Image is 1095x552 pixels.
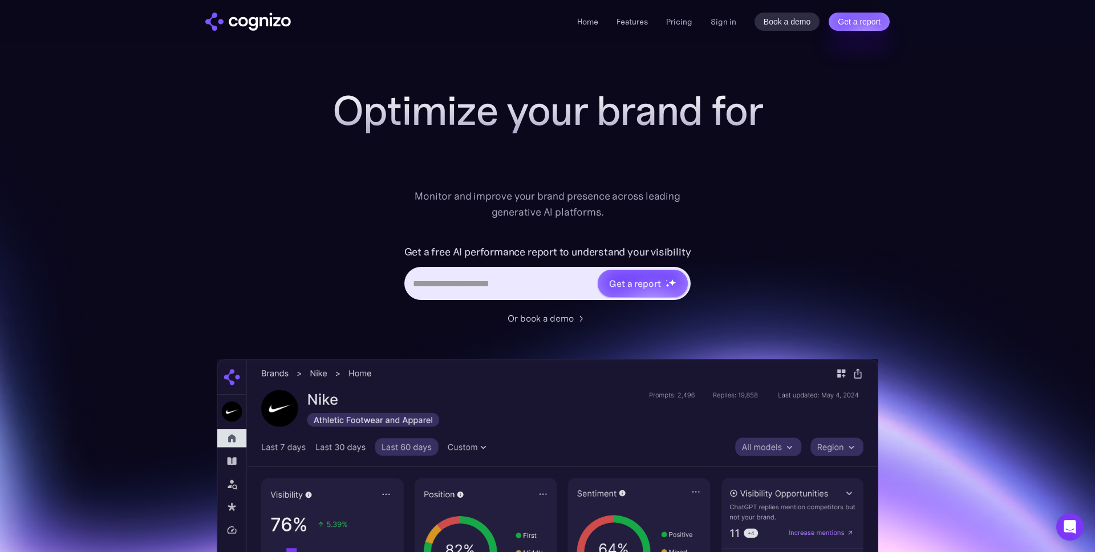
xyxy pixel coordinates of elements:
a: home [205,13,291,31]
a: Sign in [711,15,736,29]
a: Pricing [666,17,692,27]
label: Get a free AI performance report to understand your visibility [404,243,691,261]
a: Get a report [829,13,890,31]
form: Hero URL Input Form [404,243,691,306]
a: Book a demo [755,13,820,31]
a: Get a reportstarstarstar [597,269,689,298]
div: Monitor and improve your brand presence across leading generative AI platforms. [407,188,688,220]
a: Or book a demo [508,311,587,325]
img: star [668,279,676,286]
a: Features [617,17,648,27]
h1: Optimize your brand for [319,88,776,133]
img: star [666,283,670,287]
div: Or book a demo [508,311,574,325]
img: cognizo logo [205,13,291,31]
div: Open Intercom Messenger [1056,513,1084,541]
div: Get a report [609,277,660,290]
img: star [666,279,667,281]
a: Home [577,17,598,27]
